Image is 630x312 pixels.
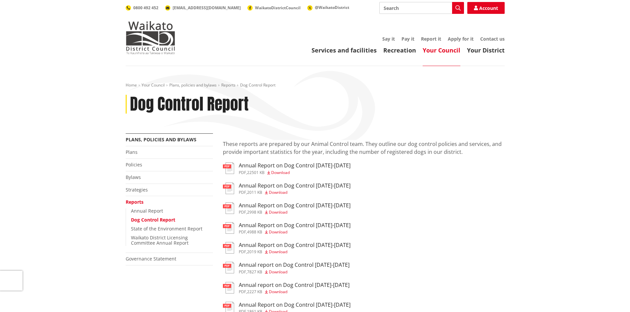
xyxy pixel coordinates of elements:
h3: Annual Report on Dog Control [DATE]-[DATE] [239,183,351,189]
a: Account [467,2,505,14]
span: pdf [239,209,246,215]
h3: Annual report on Dog Control [DATE]-[DATE] [239,262,350,268]
a: Pay it [401,36,414,42]
span: WaikatoDistrictCouncil [255,5,301,11]
p: These reports are prepared by our Animal Control team. They outline our dog control policies and ... [223,140,505,156]
a: Annual Report on Dog Control [DATE]-[DATE] pdf,4988 KB Download [223,222,351,234]
a: Apply for it [448,36,474,42]
a: [EMAIL_ADDRESS][DOMAIN_NAME] [165,5,241,11]
a: Dog Control Report [131,217,175,223]
a: @WaikatoDistrict [307,5,349,10]
span: Download [269,249,287,255]
img: document-pdf.svg [223,222,234,234]
a: Services and facilities [312,46,377,54]
a: State of the Environment Report [131,225,202,232]
a: Report it [421,36,441,42]
span: Download [269,289,287,295]
a: Plans, policies and bylaws [169,82,217,88]
a: Plans, policies and bylaws [126,136,196,143]
a: Home [126,82,137,88]
a: WaikatoDistrictCouncil [247,5,301,11]
a: Contact us [480,36,505,42]
span: 0800 492 452 [133,5,158,11]
div: , [239,290,350,294]
a: 0800 492 452 [126,5,158,11]
a: Strategies [126,187,148,193]
span: pdf [239,249,246,255]
div: , [239,171,351,175]
img: document-pdf.svg [223,242,234,254]
h1: Dog Control Report [130,95,249,114]
span: pdf [239,269,246,275]
span: 2227 KB [247,289,262,295]
span: Download [269,190,287,195]
a: Recreation [383,46,416,54]
a: Annual Report on Dog Control [DATE]-[DATE] pdf,22501 KB Download [223,162,351,174]
a: Your Council [423,46,460,54]
img: document-pdf.svg [223,262,234,273]
a: Annual Report on Dog Control [DATE]-[DATE] pdf,2011 KB Download [223,183,351,194]
span: Download [271,170,290,175]
h3: Annual Report on Dog Control [DATE]-[DATE] [239,222,351,228]
span: Dog Control Report [240,82,275,88]
a: Annual Report [131,208,163,214]
a: Annual Report on Dog Control [DATE]-[DATE] pdf,2998 KB Download [223,202,351,214]
nav: breadcrumb [126,83,505,88]
span: [EMAIL_ADDRESS][DOMAIN_NAME] [173,5,241,11]
span: Download [269,229,287,235]
a: Say it [382,36,395,42]
img: document-pdf.svg [223,162,234,174]
div: , [239,270,350,274]
h3: Annual Report on Dog Control [DATE]-[DATE] [239,162,351,169]
input: Search input [379,2,464,14]
span: Download [269,269,287,275]
a: Reports [221,82,235,88]
div: , [239,210,351,214]
img: Waikato District Council - Te Kaunihera aa Takiwaa o Waikato [126,21,175,54]
a: Your Council [142,82,165,88]
span: @WaikatoDistrict [315,5,349,10]
h3: Annual Report on Dog Control [DATE]-[DATE] [239,302,351,308]
a: Policies [126,161,142,168]
img: document-pdf.svg [223,282,234,294]
a: Annual report on Dog Control [DATE]-[DATE] pdf,2227 KB Download [223,282,350,294]
a: Annual report on Dog Control [DATE]-[DATE] pdf,7827 KB Download [223,262,350,274]
h3: Annual report on Dog Control [DATE]-[DATE] [239,282,350,288]
span: pdf [239,229,246,235]
span: pdf [239,289,246,295]
span: 7827 KB [247,269,262,275]
span: 22501 KB [247,170,265,175]
div: , [239,230,351,234]
span: 2998 KB [247,209,262,215]
a: Governance Statement [126,256,176,262]
a: Plans [126,149,138,155]
a: Your District [467,46,505,54]
h3: Annual Report on Dog Control [DATE]-[DATE] [239,242,351,248]
span: pdf [239,190,246,195]
div: , [239,250,351,254]
a: Bylaws [126,174,141,180]
span: pdf [239,170,246,175]
span: Download [269,209,287,215]
a: Waikato District Licensing Committee Annual Report [131,234,189,246]
h3: Annual Report on Dog Control [DATE]-[DATE] [239,202,351,209]
a: Reports [126,199,144,205]
span: 2019 KB [247,249,262,255]
a: Annual Report on Dog Control [DATE]-[DATE] pdf,2019 KB Download [223,242,351,254]
img: document-pdf.svg [223,183,234,194]
img: document-pdf.svg [223,202,234,214]
div: , [239,191,351,194]
span: 4988 KB [247,229,262,235]
span: 2011 KB [247,190,262,195]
